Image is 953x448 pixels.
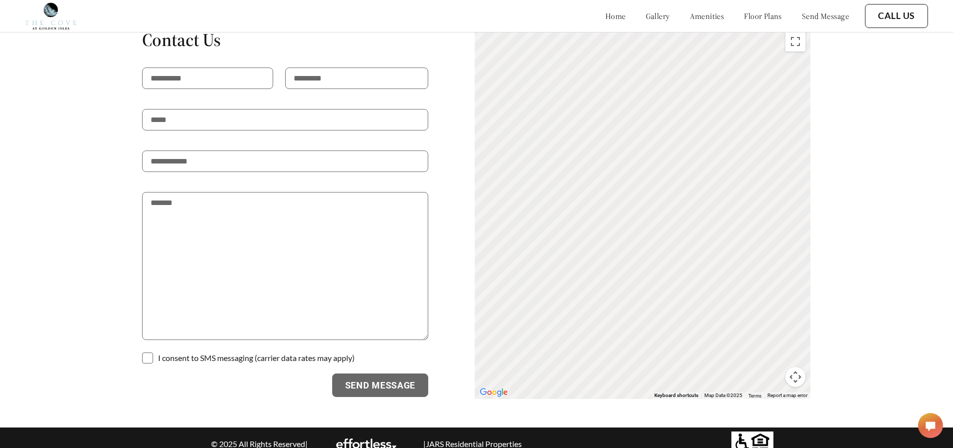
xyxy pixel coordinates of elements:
a: gallery [646,11,670,21]
button: Map camera controls [785,367,805,387]
a: Terms (opens in new tab) [748,392,761,398]
img: Google [477,386,510,399]
a: home [605,11,626,21]
h1: Contact Us [142,28,428,51]
a: Report a map error [767,392,807,398]
button: Toggle fullscreen view [785,31,805,51]
a: send message [802,11,849,21]
img: cove_at_golden_isles_logo.png [25,2,77,29]
button: Keyboard shortcuts [654,392,698,399]
a: Call Us [878,10,915,21]
button: Call Us [865,4,928,28]
a: floor plans [744,11,782,21]
span: Map Data ©2025 [704,392,742,398]
a: amenities [690,11,724,21]
a: Open this area in Google Maps (opens a new window) [477,386,510,399]
button: Send Message [332,373,429,397]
